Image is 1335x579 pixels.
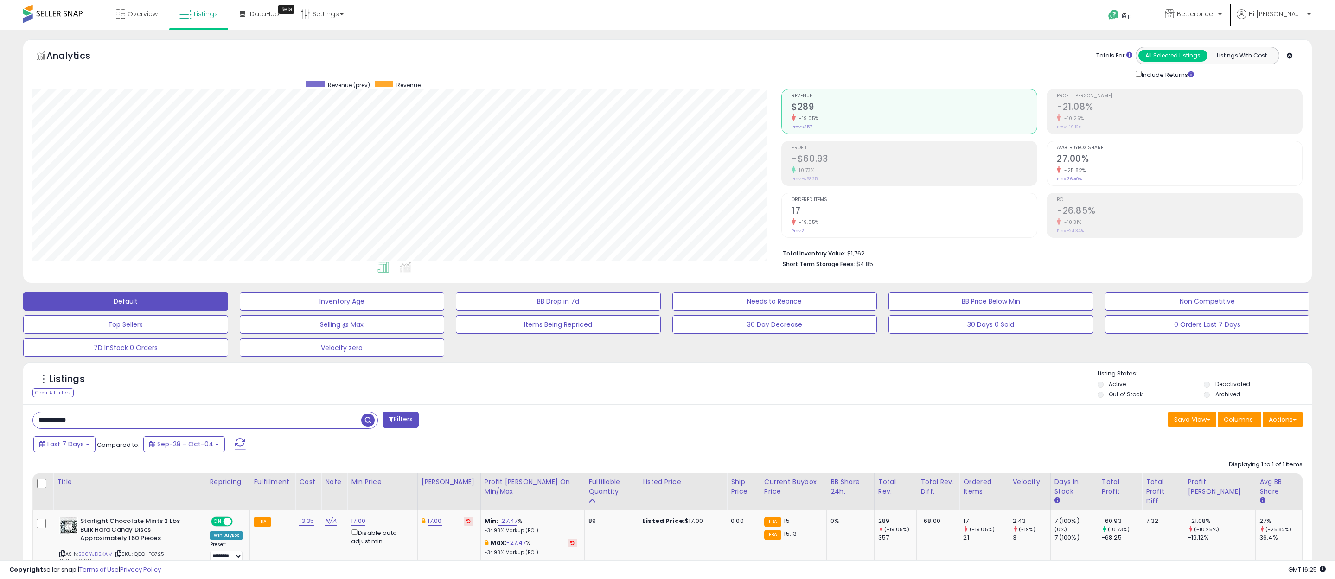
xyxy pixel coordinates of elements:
button: Actions [1263,412,1303,427]
div: 2.43 [1013,517,1050,525]
small: (10.73%) [1108,526,1130,533]
div: Fulfillment [254,477,291,487]
button: 7D InStock 0 Orders [23,338,228,357]
b: Total Inventory Value: [783,249,846,257]
span: Ordered Items [792,197,1037,203]
span: Overview [128,9,158,19]
div: -68.25 [1102,534,1142,542]
label: Active [1109,380,1126,388]
div: -60.93 [1102,517,1142,525]
b: Starlight Chocolate Mints 2 Lbs Bulk Hard Candy Discs Approximately 160 Pieces [80,517,193,545]
div: Profit [PERSON_NAME] [1188,477,1252,496]
small: FBA [764,530,781,540]
div: 7.32 [1146,517,1176,525]
span: 2025-10-12 16:25 GMT [1288,565,1326,574]
div: % [485,539,578,556]
div: 289 [878,517,916,525]
div: Profit [PERSON_NAME] on Min/Max [485,477,581,496]
small: (-19.05%) [970,526,995,533]
span: Avg. Buybox Share [1057,146,1302,151]
div: -68.00 [920,517,952,525]
small: Prev: 21 [792,228,805,234]
div: Ordered Items [963,477,1004,496]
small: -10.31% [1061,219,1082,226]
div: 7 (100%) [1054,534,1098,542]
a: Help [1101,2,1150,30]
div: Displaying 1 to 1 of 1 items [1229,460,1303,469]
button: Columns [1218,412,1261,427]
a: -27.47 [506,538,526,547]
i: Get Help [1108,9,1119,21]
button: Filters [383,412,419,428]
a: Privacy Policy [120,565,161,574]
b: Listed Price: [643,516,685,525]
small: Prev: -19.12% [1057,124,1081,130]
b: Short Term Storage Fees: [783,260,855,268]
span: 15 [784,516,789,525]
small: (-19%) [1019,526,1036,533]
div: 89 [588,517,632,525]
span: Compared to: [97,440,140,449]
span: $4.85 [856,260,873,268]
span: ROI [1057,197,1302,203]
button: Top Sellers [23,315,228,334]
small: Prev: -24.34% [1057,228,1084,234]
div: 27% [1259,517,1302,525]
a: 17.00 [428,516,442,526]
small: (-19.05%) [884,526,909,533]
label: Deactivated [1215,380,1250,388]
div: Title [57,477,202,487]
div: Days In Stock [1054,477,1094,496]
div: Totals For [1096,51,1132,60]
div: 21 [963,534,1008,542]
small: (0%) [1054,526,1067,533]
div: Velocity [1013,477,1047,487]
button: Items Being Repriced [456,315,661,334]
div: Clear All Filters [32,388,74,397]
button: Save View [1168,412,1216,427]
small: -25.82% [1061,167,1086,174]
a: B00YJD2KAM [78,550,113,558]
div: ASIN: [59,517,199,575]
div: Preset: [210,541,243,562]
small: Prev: 36.40% [1057,176,1082,182]
span: DataHub [250,9,279,19]
button: Needs to Reprice [672,292,877,311]
div: Repricing [210,477,246,487]
div: % [485,517,578,534]
div: Win BuyBox [210,531,243,540]
div: 0% [830,517,867,525]
img: 5120l5UwpaL._SL40_.jpg [59,517,78,534]
label: Archived [1215,390,1240,398]
div: Total Profit [1102,477,1138,496]
div: 357 [878,534,916,542]
div: 36.4% [1259,534,1302,542]
h2: 17 [792,205,1037,218]
small: -19.05% [796,115,819,122]
div: Disable auto adjust min [351,528,410,546]
div: 17 [963,517,1008,525]
div: [PERSON_NAME] [422,477,477,487]
button: Velocity zero [240,338,445,357]
div: -21.08% [1188,517,1255,525]
span: Revenue (prev) [328,81,370,89]
a: -27.47 [498,516,517,526]
span: Revenue [396,81,421,89]
p: -34.98% Markup (ROI) [485,549,578,556]
label: Out of Stock [1109,390,1143,398]
span: Hi [PERSON_NAME] [1249,9,1304,19]
button: Non Competitive [1105,292,1310,311]
button: Inventory Age [240,292,445,311]
button: 0 Orders Last 7 Days [1105,315,1310,334]
div: Avg BB Share [1259,477,1298,496]
button: Default [23,292,228,311]
h2: 27.00% [1057,153,1302,166]
span: Listings [194,9,218,19]
div: 3 [1013,534,1050,542]
div: Tooltip anchor [278,5,294,14]
div: Ship Price [731,477,756,496]
small: Prev: $357 [792,124,812,130]
small: Avg BB Share. [1259,496,1265,505]
div: Total Rev. Diff. [920,477,955,496]
span: Profit [PERSON_NAME] [1057,94,1302,99]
